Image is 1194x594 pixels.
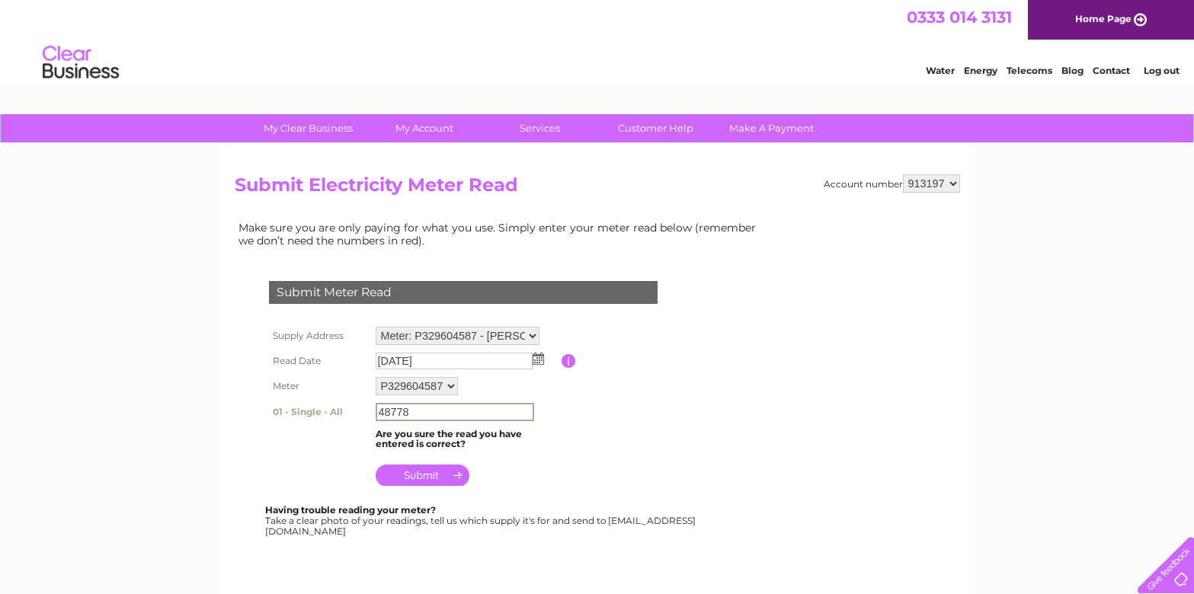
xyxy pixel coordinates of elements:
a: Services [477,114,603,142]
td: Are you sure the read you have entered is correct? [372,425,562,454]
th: 01 - Single - All [265,399,372,425]
input: Submit [376,465,469,486]
td: Make sure you are only paying for what you use. Simply enter your meter read below (remember we d... [235,218,768,250]
input: Information [562,354,576,368]
a: Energy [964,65,997,76]
a: Log out [1144,65,1180,76]
div: Take a clear photo of your readings, tell us which supply it's for and send to [EMAIL_ADDRESS][DO... [265,505,698,536]
a: Blog [1061,65,1084,76]
div: Account number [824,174,960,193]
a: My Clear Business [245,114,371,142]
img: logo.png [42,40,120,86]
th: Read Date [265,349,372,373]
a: My Account [361,114,487,142]
div: Submit Meter Read [269,281,658,304]
div: Clear Business is a trading name of Verastar Limited (registered in [GEOGRAPHIC_DATA] No. 3667643... [238,8,958,74]
a: Contact [1093,65,1130,76]
a: Customer Help [593,114,719,142]
b: Having trouble reading your meter? [265,504,436,516]
a: Telecoms [1007,65,1052,76]
img: ... [533,353,544,365]
th: Supply Address [265,323,372,349]
a: 0333 014 3131 [907,8,1012,27]
th: Meter [265,373,372,399]
a: Water [926,65,955,76]
a: Make A Payment [709,114,834,142]
h2: Submit Electricity Meter Read [235,174,960,203]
